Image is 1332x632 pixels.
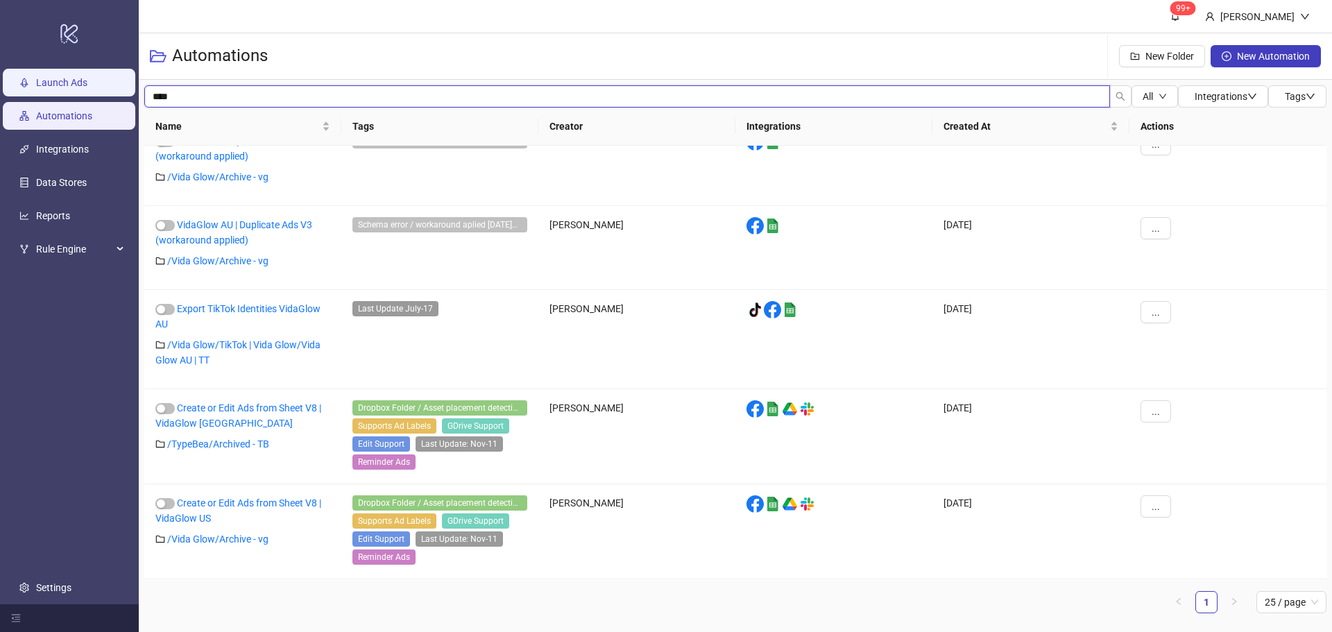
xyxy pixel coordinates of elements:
[1152,307,1160,318] span: ...
[167,438,269,450] a: /TypeBea/Archived - TB
[19,244,29,254] span: fork
[1145,51,1194,62] span: New Folder
[932,122,1129,206] div: [DATE]
[538,108,735,146] th: Creator
[167,171,268,182] a: /Vida Glow/Archive - vg
[167,533,268,545] a: /Vida Glow/Archive - vg
[1195,91,1257,102] span: Integrations
[1205,12,1215,22] span: user
[1168,591,1190,613] li: Previous Page
[155,534,165,544] span: folder
[1119,45,1205,67] button: New Folder
[352,454,416,470] span: Reminder Ads
[155,402,321,429] a: Create or Edit Ads from Sheet V8 | VidaGlow [GEOGRAPHIC_DATA]
[932,484,1129,579] div: [DATE]
[1223,591,1245,613] button: right
[155,340,165,350] span: folder
[144,108,341,146] th: Name
[1152,501,1160,512] span: ...
[36,177,87,188] a: Data Stores
[36,144,89,155] a: Integrations
[1300,12,1310,22] span: down
[1306,92,1315,101] span: down
[1215,9,1300,24] div: [PERSON_NAME]
[1170,11,1180,21] span: bell
[36,210,70,221] a: Reports
[416,436,503,452] span: Last Update: Nov-11
[36,77,87,88] a: Launch Ads
[932,108,1129,146] th: Created At
[155,439,165,449] span: folder
[1141,301,1171,323] button: ...
[1285,91,1315,102] span: Tags
[155,172,165,182] span: folder
[1211,45,1321,67] button: New Automation
[1256,591,1326,613] div: Page Size
[352,301,438,316] span: Last Update July-17
[1116,92,1125,101] span: search
[36,582,71,593] a: Settings
[1141,400,1171,422] button: ...
[352,418,436,434] span: Supports Ad Labels
[932,206,1129,290] div: [DATE]
[932,290,1129,389] div: [DATE]
[1159,92,1167,101] span: down
[538,122,735,206] div: [PERSON_NAME]
[352,400,527,416] span: Dropbox Folder / Asset placement detection
[1152,406,1160,417] span: ...
[1196,592,1217,613] a: 1
[538,484,735,579] div: [PERSON_NAME]
[442,418,509,434] span: GDrive Support
[1175,597,1183,606] span: left
[1222,51,1231,61] span: plus-circle
[1141,217,1171,239] button: ...
[1178,85,1268,108] button: Integrationsdown
[155,339,321,366] a: /Vida Glow/TikTok | Vida Glow/Vida Glow AU | TT
[1195,591,1218,613] li: 1
[352,217,527,232] span: Schema error / workaround aplied 2024-08-27T10:57+0200
[1132,85,1178,108] button: Alldown
[1265,592,1318,613] span: 25 / page
[36,235,112,263] span: Rule Engine
[155,219,312,246] a: VidaGlow AU | Duplicate Ads V3 (workaround applied)
[155,497,321,524] a: Create or Edit Ads from Sheet V8 | VidaGlow US
[538,290,735,389] div: [PERSON_NAME]
[943,119,1107,134] span: Created At
[735,108,932,146] th: Integrations
[341,108,538,146] th: Tags
[1130,51,1140,61] span: folder-add
[1247,92,1257,101] span: down
[442,513,509,529] span: GDrive Support
[1223,591,1245,613] li: Next Page
[1230,597,1238,606] span: right
[1129,108,1326,146] th: Actions
[416,531,503,547] span: Last Update: Nov-11
[36,110,92,121] a: Automations
[352,513,436,529] span: Supports Ad Labels
[1143,91,1153,102] span: All
[352,436,410,452] span: Edit Support
[1170,1,1196,15] sup: 1565
[352,495,527,511] span: Dropbox Folder / Asset placement detection
[172,45,268,67] h3: Automations
[932,389,1129,484] div: [DATE]
[155,256,165,266] span: folder
[1168,591,1190,613] button: left
[352,531,410,547] span: Edit Support
[1152,223,1160,234] span: ...
[538,389,735,484] div: [PERSON_NAME]
[352,549,416,565] span: Reminder Ads
[155,303,321,330] a: Export TikTok Identities VidaGlow AU
[11,613,21,623] span: menu-fold
[155,119,319,134] span: Name
[167,255,268,266] a: /Vida Glow/Archive - vg
[1141,495,1171,518] button: ...
[1268,85,1326,108] button: Tagsdown
[1237,51,1310,62] span: New Automation
[150,48,166,65] span: folder-open
[538,206,735,290] div: [PERSON_NAME]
